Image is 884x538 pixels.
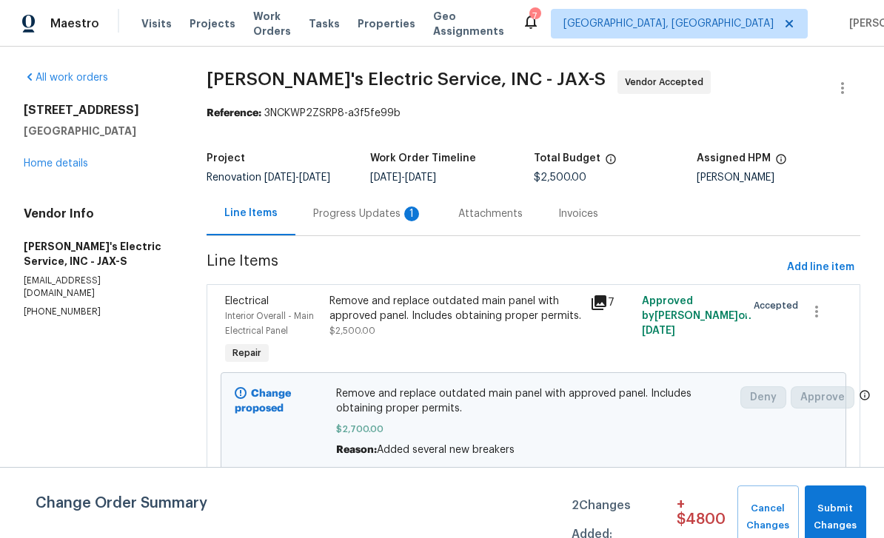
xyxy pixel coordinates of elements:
[24,158,88,169] a: Home details
[458,206,523,221] div: Attachments
[336,422,731,437] span: $2,700.00
[225,312,314,335] span: Interior Overall - Main Electrical Panel
[207,153,245,164] h5: Project
[405,172,436,183] span: [DATE]
[207,254,781,281] span: Line Items
[358,16,415,31] span: Properties
[24,103,171,118] h2: [STREET_ADDRESS]
[370,172,436,183] span: -
[404,206,419,221] div: 1
[859,389,871,405] span: Only a market manager or an area construction manager can approve
[534,172,586,183] span: $2,500.00
[225,296,269,306] span: Electrical
[812,500,859,534] span: Submit Changes
[558,206,598,221] div: Invoices
[590,294,633,312] div: 7
[433,9,504,38] span: Geo Assignments
[329,294,581,323] div: Remove and replace outdated main panel with approved panel. Includes obtaining proper permits.
[642,326,675,336] span: [DATE]
[740,386,786,408] button: Deny
[141,16,172,31] span: Visits
[534,153,600,164] h5: Total Budget
[207,70,606,88] span: [PERSON_NAME]'s Electric Service, INC - JAX-S
[605,153,617,172] span: The total cost of line items that have been proposed by Opendoor. This sum includes line items th...
[563,16,774,31] span: [GEOGRAPHIC_DATA], [GEOGRAPHIC_DATA]
[370,153,476,164] h5: Work Order Timeline
[329,326,375,335] span: $2,500.00
[190,16,235,31] span: Projects
[24,306,171,318] p: [PHONE_NUMBER]
[50,16,99,31] span: Maestro
[336,445,377,455] span: Reason:
[253,9,291,38] span: Work Orders
[24,73,108,83] a: All work orders
[24,124,171,138] h5: [GEOGRAPHIC_DATA]
[642,296,751,336] span: Approved by [PERSON_NAME] on
[529,9,540,24] div: 7
[745,500,791,534] span: Cancel Changes
[625,75,709,90] span: Vendor Accepted
[224,206,278,221] div: Line Items
[207,108,261,118] b: Reference:
[791,386,854,408] button: Approve
[781,254,860,281] button: Add line item
[787,258,854,277] span: Add line item
[299,172,330,183] span: [DATE]
[370,172,401,183] span: [DATE]
[697,172,860,183] div: [PERSON_NAME]
[697,153,771,164] h5: Assigned HPM
[313,206,423,221] div: Progress Updates
[24,206,171,221] h4: Vendor Info
[264,172,295,183] span: [DATE]
[336,386,731,416] span: Remove and replace outdated main panel with approved panel. Includes obtaining proper permits.
[377,445,515,455] span: Added several new breakers
[309,19,340,29] span: Tasks
[24,239,171,269] h5: [PERSON_NAME]'s Electric Service, INC - JAX-S
[264,172,330,183] span: -
[207,172,330,183] span: Renovation
[207,106,860,121] div: 3NCKWP2ZSRP8-a3f5fe99b
[775,153,787,172] span: The hpm assigned to this work order.
[754,298,804,313] span: Accepted
[24,275,171,300] p: [EMAIL_ADDRESS][DOMAIN_NAME]
[235,389,291,414] b: Change proposed
[227,346,267,360] span: Repair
